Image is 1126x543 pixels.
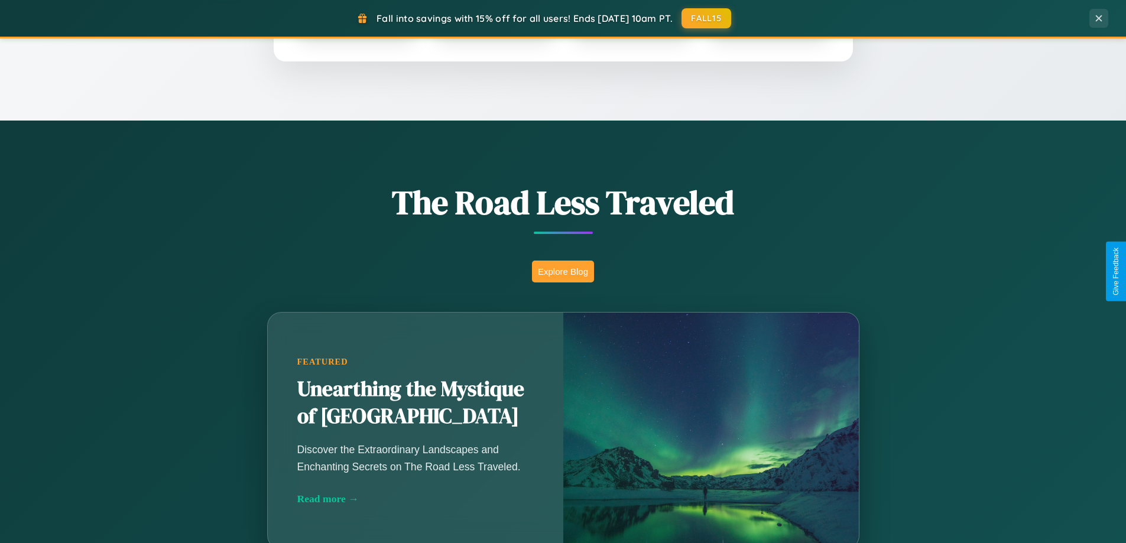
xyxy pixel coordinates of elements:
p: Discover the Extraordinary Landscapes and Enchanting Secrets on The Road Less Traveled. [297,441,534,474]
div: Featured [297,357,534,367]
span: Fall into savings with 15% off for all users! Ends [DATE] 10am PT. [377,12,673,24]
button: Explore Blog [532,261,594,282]
h2: Unearthing the Mystique of [GEOGRAPHIC_DATA] [297,376,534,430]
div: Give Feedback [1112,248,1120,295]
button: FALL15 [682,8,731,28]
div: Read more → [297,493,534,505]
h1: The Road Less Traveled [209,180,918,225]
